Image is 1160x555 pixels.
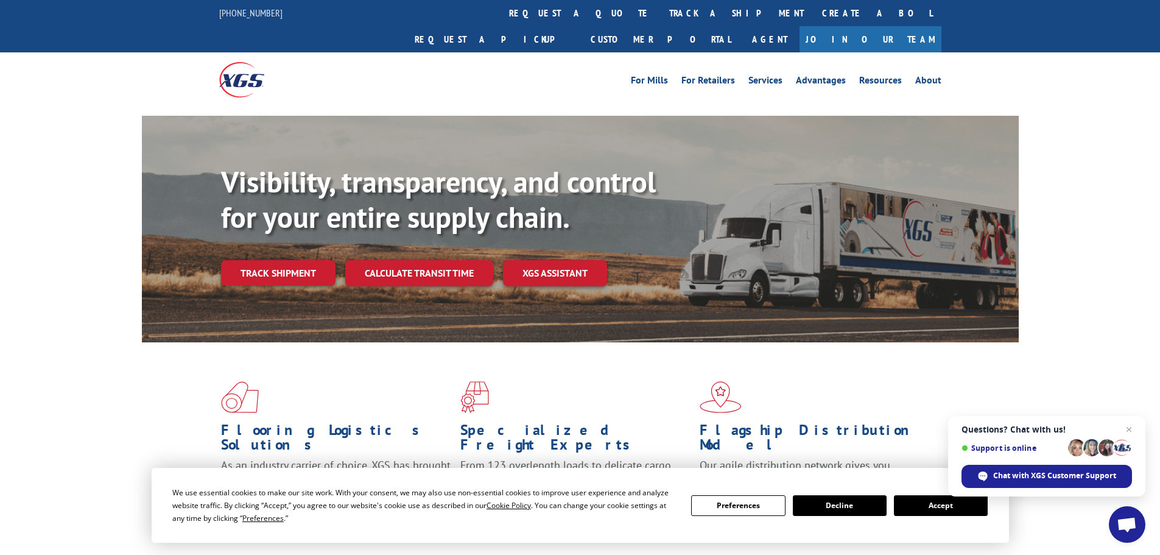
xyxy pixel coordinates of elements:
h1: Flagship Distribution Model [700,423,930,458]
button: Accept [894,495,988,516]
img: xgs-icon-flagship-distribution-model-red [700,381,742,413]
div: Chat with XGS Customer Support [961,465,1132,488]
a: About [915,76,941,89]
span: Cookie Policy [487,500,531,511]
div: We use essential cookies to make our site work. With your consent, we may also use non-essential ... [172,486,677,525]
a: Agent [740,26,800,52]
a: Advantages [796,76,846,89]
span: Support is online [961,444,1064,453]
b: Visibility, transparency, and control for your entire supply chain. [221,163,656,236]
a: Services [748,76,782,89]
button: Preferences [691,495,785,516]
p: From 123 overlength loads to delicate cargo, our experienced staff knows the best way to move you... [460,458,691,512]
span: Close chat [1122,422,1136,437]
a: Request a pickup [406,26,582,52]
a: Customer Portal [582,26,740,52]
span: Questions? Chat with us! [961,425,1132,434]
h1: Flooring Logistics Solutions [221,423,451,458]
a: Join Our Team [800,26,941,52]
a: Resources [859,76,902,89]
span: As an industry carrier of choice, XGS has brought innovation and dedication to flooring logistics... [221,458,451,501]
div: Cookie Consent Prompt [152,468,1009,543]
img: xgs-icon-focused-on-flooring-red [460,381,489,413]
div: Open chat [1109,506,1145,543]
a: For Retailers [681,76,735,89]
a: Calculate transit time [345,260,493,286]
a: [PHONE_NUMBER] [219,7,283,19]
img: xgs-icon-total-supply-chain-intelligence-red [221,381,259,413]
a: Track shipment [221,260,336,286]
a: For Mills [631,76,668,89]
span: Chat with XGS Customer Support [993,470,1116,481]
a: XGS ASSISTANT [503,260,607,286]
button: Decline [793,495,887,516]
span: Our agile distribution network gives you nationwide inventory management on demand. [700,458,924,487]
h1: Specialized Freight Experts [460,423,691,458]
span: Preferences [242,513,284,523]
